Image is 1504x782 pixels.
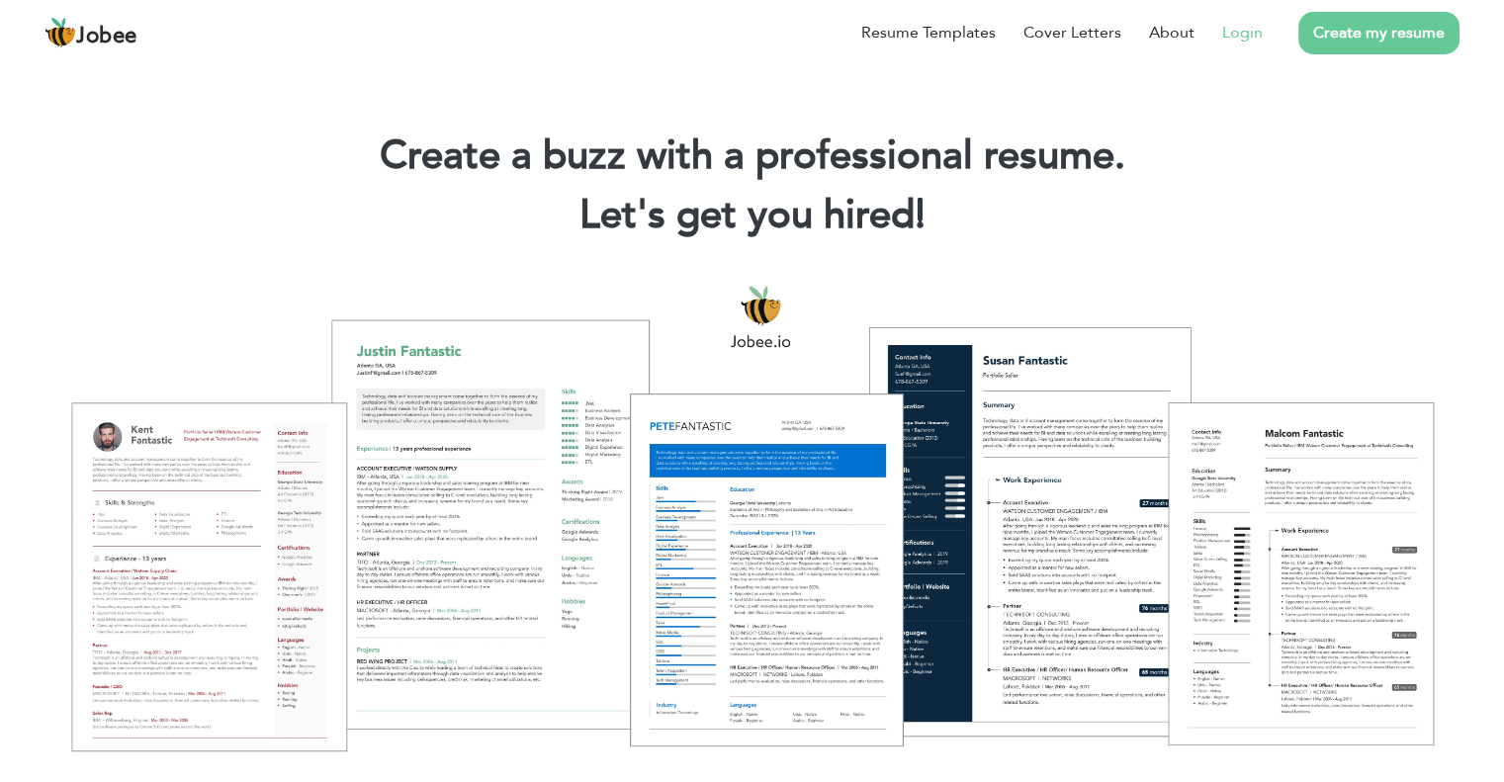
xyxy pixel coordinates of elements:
[76,26,137,47] span: Jobee
[861,21,996,44] a: Resume Templates
[1023,21,1121,44] a: Cover Letters
[1222,21,1263,44] a: Login
[676,188,926,242] span: get you hired!
[30,130,1474,182] h1: Create a buzz with a professional resume.
[1298,12,1460,54] a: Create my resume
[916,188,925,242] span: |
[44,17,137,48] a: Jobee
[30,190,1474,241] h2: Let's
[44,17,76,48] img: jobee.io
[1149,21,1194,44] a: About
